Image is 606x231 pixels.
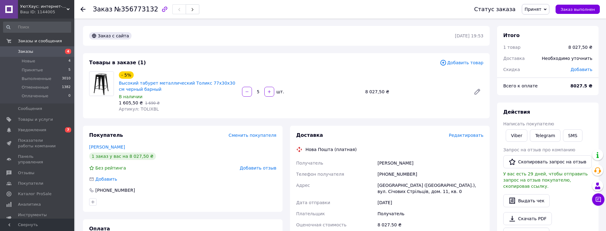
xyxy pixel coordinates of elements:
span: 1 товар [503,45,521,50]
span: Добавить товар [440,59,483,66]
span: Плательщик [296,211,325,216]
div: Вернуться назад [80,6,85,12]
span: 1382 [62,85,71,90]
button: Заказ выполнен [556,5,600,14]
span: В наличии [119,94,142,99]
span: Выполненные [22,76,51,82]
span: Заказ выполнен [561,7,595,12]
input: Поиск [3,22,71,33]
div: - 5% [119,71,134,79]
a: Высокий табурет металлический Толикс 77х30х30 см черный барный [119,81,235,92]
span: Заказы [18,49,33,54]
span: Действия [503,109,530,115]
span: Добавить отзыв [240,166,276,170]
span: №356773132 [114,6,158,13]
span: Товары в заказе (1) [89,60,146,65]
div: Получатель [376,208,485,219]
span: 5 [68,67,71,73]
div: 8 027,50 ₴ [568,44,592,50]
span: Уведомления [18,127,46,133]
span: Каталог ProSale [18,191,51,197]
div: [PERSON_NAME] [376,157,485,169]
span: 7 [65,127,71,132]
time: [DATE] 19:53 [455,33,483,38]
div: Необходимо уточнить [538,52,596,65]
div: 1 заказ у вас на 8 027,50 ₴ [89,153,156,160]
span: Адрес [296,183,310,188]
span: Без рейтинга [95,166,126,170]
b: 8027.5 ₴ [570,83,592,88]
div: Нова Пошта (платная) [304,146,358,153]
span: Показатели работы компании [18,138,57,149]
div: Заказ с сайта [89,32,132,40]
span: Товары и услуги [18,117,53,122]
span: 0 [68,93,71,99]
span: Доставка [296,132,323,138]
span: 4 [68,58,71,64]
div: [PHONE_NUMBER] [376,169,485,180]
span: Сообщения [18,106,42,111]
span: Дата отправки [296,200,330,205]
span: Панель управления [18,154,57,165]
img: Высокий табурет металлический Толикс 77х30х30 см черный барный [89,72,114,96]
div: [GEOGRAPHIC_DATA] ([GEOGRAPHIC_DATA].), вул. Січових Стрільців, дом. 11, кв. 0 [376,180,485,197]
span: Сменить покупателя [229,133,276,138]
span: 3010 [62,76,71,82]
div: 8 027,50 ₴ [363,87,469,96]
span: 1 605,50 ₴ [119,100,143,105]
span: Всего к оплате [503,83,538,88]
span: Отзывы [18,170,34,176]
span: Оплаченные [22,93,48,99]
div: Статус заказа [474,6,516,12]
span: Скидка [503,67,520,72]
span: УютХаус: интернет-магазин мебели [20,4,67,9]
span: 1 690 ₴ [145,101,160,105]
span: Принятые [22,67,43,73]
span: Написать покупателю [503,121,554,126]
span: Получатель [296,161,323,166]
span: Инструменты вебмастера и SEO [18,212,57,223]
div: Ваш ID: 1144005 [20,9,74,15]
span: Телефон получателя [296,172,344,177]
span: У вас есть 29 дней, чтобы отправить запрос на отзыв покупателю, скопировав ссылку. [503,171,588,189]
span: Добавить [95,177,117,182]
div: [PHONE_NUMBER] [95,187,136,193]
span: Заказ [93,6,112,13]
button: Выдать чек [503,194,550,207]
span: Редактировать [449,133,483,138]
button: SMS [563,129,583,142]
a: Скачать PDF [503,212,552,225]
a: Редактировать [471,86,483,98]
a: Viber [506,129,527,142]
span: Запрос на отзыв про компанию [503,147,575,152]
span: Заказы и сообщения [18,38,62,44]
span: Аналитика [18,202,41,207]
span: Артикул: TOLIXBL [119,107,159,111]
span: 4 [65,49,71,54]
div: [DATE] [376,197,485,208]
a: [PERSON_NAME] [89,145,125,149]
span: Покупатель [89,132,123,138]
span: Покупатели [18,181,43,186]
button: Чат с покупателем [592,193,604,206]
span: Принят [525,7,541,12]
span: Доставка [503,56,525,61]
span: Итого [503,32,520,38]
button: Скопировать запрос на отзыв [503,155,592,168]
span: Отмененные [22,85,49,90]
span: Оценочная стоимость [296,222,347,227]
span: Добавить [571,67,592,72]
a: Telegram [530,129,560,142]
div: 8 027.50 ₴ [376,219,485,230]
span: Новые [22,58,35,64]
div: шт. [275,89,285,95]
